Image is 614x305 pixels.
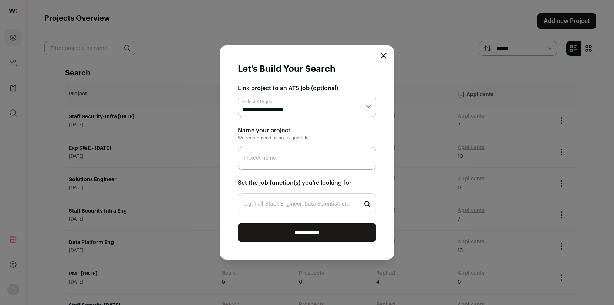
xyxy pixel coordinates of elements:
[238,84,376,93] h2: Link project to an ATS job (optional)
[238,126,376,135] h2: Name your project
[238,63,335,75] h1: Let’s Build Your Search
[238,179,376,187] h2: Set the job function(s) you’re looking for
[381,53,387,59] button: Close modal
[238,193,376,214] input: Start typing...
[238,147,376,170] input: Project name
[238,136,308,140] span: We recommend using the job title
